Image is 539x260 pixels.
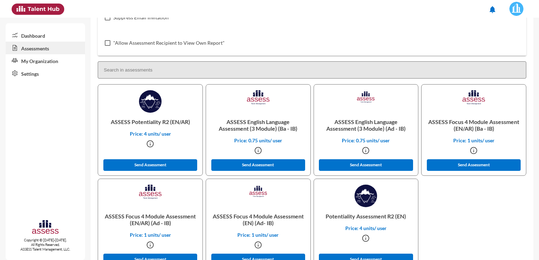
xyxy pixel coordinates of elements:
[104,113,197,131] p: ASSESS Potentiality R2 (EN/AR)
[98,61,526,79] input: Search in assessments
[427,113,520,137] p: ASSESS Focus 4 Module Assessment (EN/AR) (Ba - IB)
[320,225,413,231] p: Price: 4 units/ user
[212,207,305,232] p: ASSESS Focus 4 Module Assessment (EN) (Ad- IB)
[320,137,413,143] p: Price: 0.75 units/ user
[319,159,413,171] button: Send Assessment
[113,39,225,47] span: "Allow Assessment Recipient to View Own Report"
[6,238,85,252] p: Copyright © [DATE]-[DATE]. All Rights Reserved. ASSESS Talent Management, LLC.
[113,13,169,22] span: Suppress Email Invitation
[6,67,85,80] a: Settings
[6,42,85,54] a: Assessments
[31,219,59,236] img: assesscompany-logo.png
[104,131,197,137] p: Price: 4 units/ user
[488,5,497,14] mat-icon: notifications
[104,232,197,238] p: Price: 1 units/ user
[103,159,197,171] button: Send Assessment
[6,54,85,67] a: My Organization
[212,137,305,143] p: Price: 0.75 units/ user
[212,232,305,238] p: Price: 1 units/ user
[427,137,520,143] p: Price: 1 units/ user
[104,207,197,232] p: ASSESS Focus 4 Module Assessment (EN/AR) (Ad - IB)
[320,113,413,137] p: ASSESS English Language Assessment (3 Module) (Ad - IB)
[211,159,305,171] button: Send Assessment
[427,159,521,171] button: Send Assessment
[6,29,85,42] a: Dashboard
[212,113,305,137] p: ASSESS English Language Assessment (3 Module) (Ba - IB)
[320,207,413,225] p: Potentiality Assessment R2 (EN)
